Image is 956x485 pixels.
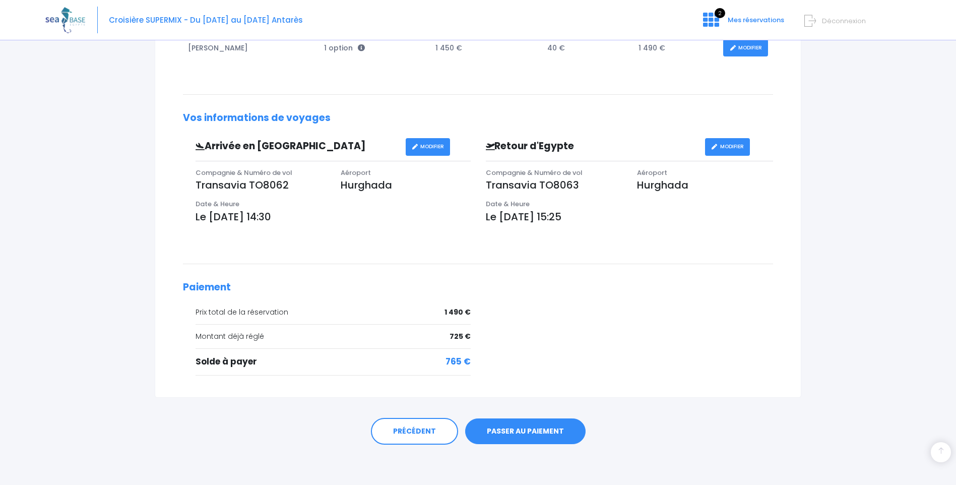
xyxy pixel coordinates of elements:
a: MODIFIER [705,138,750,156]
a: 2 Mes réservations [695,19,790,28]
span: Croisière SUPERMIX - Du [DATE] au [DATE] Antarès [109,15,303,25]
h3: Retour d'Egypte [478,141,705,152]
h2: Vos informations de voyages [183,112,773,124]
td: [PERSON_NAME] [183,34,319,62]
span: 1 490 € [444,307,471,318]
td: 1 490 € [633,34,718,62]
span: Mes réservations [728,15,784,25]
a: PRÉCÉDENT [371,418,458,445]
span: Compagnie & Numéro de vol [486,168,583,177]
span: 765 € [445,355,471,369]
span: Aéroport [341,168,371,177]
a: PASSER AU PAIEMENT [465,418,586,445]
span: Date & Heure [196,199,239,209]
span: 1 option [324,43,365,53]
p: Le [DATE] 15:25 [486,209,774,224]
span: Date & Heure [486,199,530,209]
h3: Arrivée en [GEOGRAPHIC_DATA] [188,141,406,152]
span: 725 € [450,331,471,342]
p: Transavia TO8062 [196,177,326,193]
div: Solde à payer [196,355,471,369]
a: MODIFIER [723,39,768,57]
p: Transavia TO8063 [486,177,622,193]
td: 1 450 € [430,34,542,62]
p: Hurghada [341,177,471,193]
span: Déconnexion [822,16,866,26]
td: 40 € [542,34,633,62]
p: Hurghada [637,177,773,193]
div: Montant déjà réglé [196,331,471,342]
div: Prix total de la réservation [196,307,471,318]
span: Aéroport [637,168,667,177]
h2: Paiement [183,282,773,293]
span: 2 [715,8,725,18]
span: Compagnie & Numéro de vol [196,168,292,177]
p: Le [DATE] 14:30 [196,209,471,224]
a: MODIFIER [406,138,451,156]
